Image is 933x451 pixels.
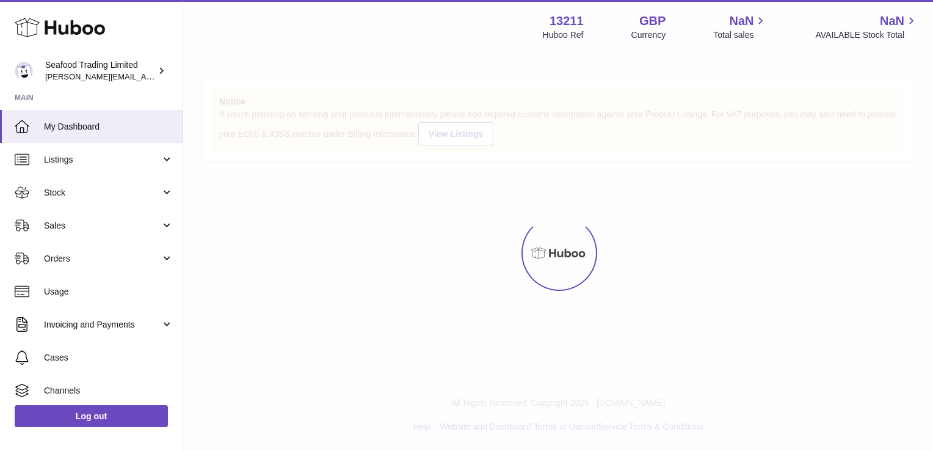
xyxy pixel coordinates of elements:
span: AVAILABLE Stock Total [815,29,918,41]
span: Listings [44,154,161,166]
span: Total sales [713,29,768,41]
div: Seafood Trading Limited [45,59,155,82]
span: Invoicing and Payments [44,319,161,331]
span: Stock [44,187,161,199]
a: NaN Total sales [713,13,768,41]
div: Currency [631,29,666,41]
a: Log out [15,405,168,427]
strong: GBP [639,13,666,29]
span: Sales [44,220,161,232]
span: NaN [880,13,904,29]
span: Usage [44,286,173,298]
span: My Dashboard [44,121,173,133]
span: [PERSON_NAME][EMAIL_ADDRESS][DOMAIN_NAME] [45,71,245,81]
img: nathaniellynch@rickstein.com [15,62,33,80]
span: Channels [44,385,173,397]
div: Huboo Ref [543,29,584,41]
span: Cases [44,352,173,364]
a: NaN AVAILABLE Stock Total [815,13,918,41]
strong: 13211 [550,13,584,29]
span: NaN [729,13,753,29]
span: Orders [44,253,161,265]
